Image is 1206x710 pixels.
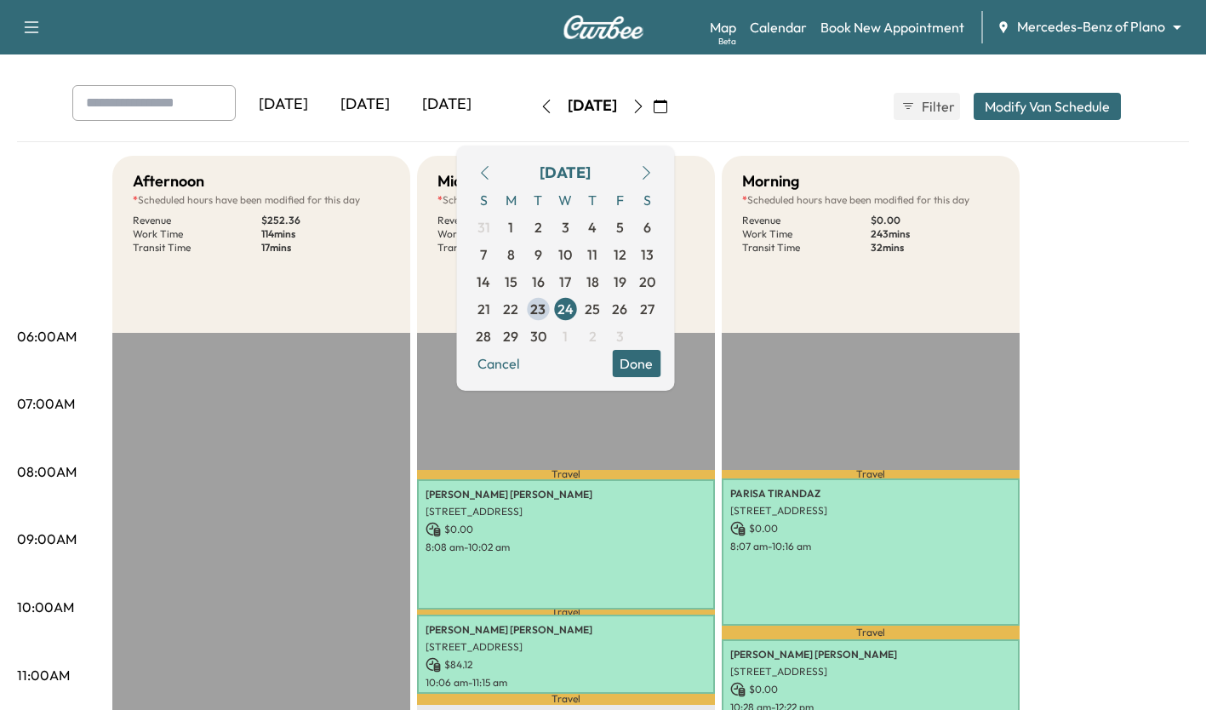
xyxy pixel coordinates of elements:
[507,244,515,265] span: 8
[133,214,261,227] p: Revenue
[730,540,1011,553] p: 8:07 am - 10:16 am
[742,193,999,207] p: Scheduled hours have been modified for this day
[730,665,1011,679] p: [STREET_ADDRESS]
[470,186,497,214] span: S
[261,214,390,227] p: $ 252.36
[559,272,571,292] span: 17
[742,227,871,241] p: Work Time
[563,326,568,346] span: 1
[722,626,1020,639] p: Travel
[639,272,655,292] span: 20
[17,529,77,549] p: 09:00AM
[470,350,528,377] button: Cancel
[508,217,513,238] span: 1
[477,299,490,319] span: 21
[133,227,261,241] p: Work Time
[589,326,597,346] span: 2
[497,186,524,214] span: M
[585,299,600,319] span: 25
[477,217,490,238] span: 31
[633,186,660,214] span: S
[243,85,324,124] div: [DATE]
[562,217,569,238] span: 3
[871,214,999,227] p: $ 0.00
[534,217,542,238] span: 2
[480,244,487,265] span: 7
[17,461,77,482] p: 08:00AM
[406,85,488,124] div: [DATE]
[426,505,706,518] p: [STREET_ADDRESS]
[133,169,204,193] h5: Afternoon
[524,186,552,214] span: T
[477,272,490,292] span: 14
[612,299,627,319] span: 26
[641,244,654,265] span: 13
[530,299,546,319] span: 23
[437,227,566,241] p: Work Time
[505,272,517,292] span: 15
[742,214,871,227] p: Revenue
[503,299,518,319] span: 22
[530,326,546,346] span: 30
[17,597,74,617] p: 10:00AM
[579,186,606,214] span: T
[426,522,706,537] p: $ 0.00
[417,610,715,614] p: Travel
[426,676,706,690] p: 10:06 am - 11:15 am
[563,15,644,39] img: Curbee Logo
[718,35,736,48] div: Beta
[552,186,579,214] span: W
[1017,17,1165,37] span: Mercedes-Benz of Plano
[133,193,390,207] p: Scheduled hours have been modified for this day
[17,665,70,685] p: 11:00AM
[261,227,390,241] p: 114 mins
[557,299,574,319] span: 24
[871,227,999,241] p: 243 mins
[643,217,651,238] span: 6
[722,470,1020,478] p: Travel
[532,272,545,292] span: 16
[742,169,799,193] h5: Morning
[730,682,1011,697] p: $ 0.00
[417,470,715,479] p: Travel
[730,648,1011,661] p: [PERSON_NAME] [PERSON_NAME]
[606,186,633,214] span: F
[534,244,542,265] span: 9
[640,299,654,319] span: 27
[922,96,952,117] span: Filter
[587,244,597,265] span: 11
[616,326,624,346] span: 3
[426,488,706,501] p: [PERSON_NAME] [PERSON_NAME]
[426,623,706,637] p: [PERSON_NAME] [PERSON_NAME]
[426,657,706,673] p: $ 84.12
[588,217,597,238] span: 4
[730,487,1011,501] p: PARISA TIRANDAZ
[558,244,572,265] span: 10
[437,169,498,193] h5: Mid-Day
[324,85,406,124] div: [DATE]
[614,244,626,265] span: 12
[17,326,77,346] p: 06:00AM
[417,694,715,705] p: Travel
[586,272,599,292] span: 18
[974,93,1121,120] button: Modify Van Schedule
[612,350,660,377] button: Done
[730,521,1011,536] p: $ 0.00
[614,272,626,292] span: 19
[133,241,261,255] p: Transit Time
[503,326,518,346] span: 29
[437,241,566,255] p: Transit Time
[730,504,1011,518] p: [STREET_ADDRESS]
[437,214,566,227] p: Revenue
[476,326,491,346] span: 28
[894,93,960,120] button: Filter
[426,541,706,554] p: 8:08 am - 10:02 am
[742,241,871,255] p: Transit Time
[540,161,591,185] div: [DATE]
[871,241,999,255] p: 32 mins
[568,95,617,117] div: [DATE]
[820,17,964,37] a: Book New Appointment
[17,393,75,414] p: 07:00AM
[616,217,624,238] span: 5
[261,241,390,255] p: 17 mins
